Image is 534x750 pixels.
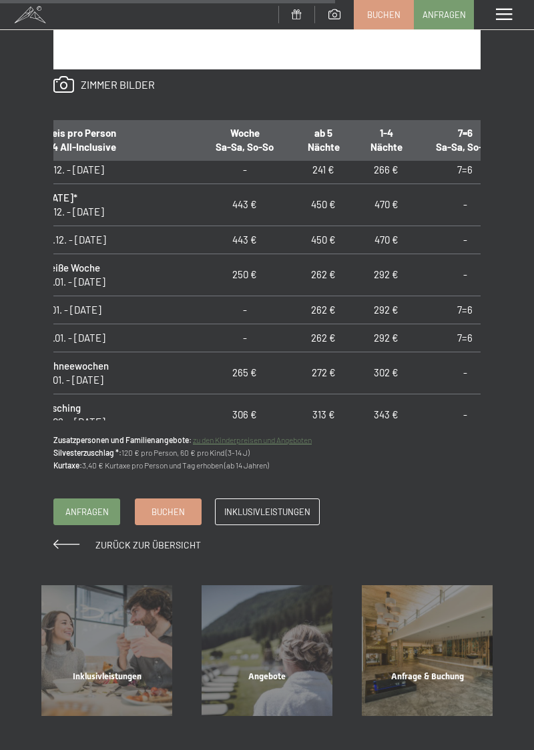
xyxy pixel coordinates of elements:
[53,435,192,444] strong: Zusatzpersonen und Familienangebote:
[292,254,354,296] td: 262 €
[292,226,354,254] td: 450 €
[355,183,418,226] td: 470 €
[32,352,198,394] td: 31.01. - [DATE]
[216,499,319,524] a: Inklusivleistungen
[418,394,512,436] td: -
[198,183,292,226] td: 443 €
[355,254,418,296] td: 292 €
[42,262,100,274] strong: Weiße Woche
[198,394,292,436] td: 306 €
[27,585,187,716] a: Family Suite Inklusivleistungen
[347,585,507,716] a: Family Suite Anfrage & Buchung
[32,183,198,226] td: 21.12. - [DATE]
[418,119,512,161] th: 7=6 Sa-Sa, So-So
[73,671,142,681] span: Inklusivleistungen
[198,155,292,183] td: -
[198,226,292,254] td: 443 €
[355,119,418,161] th: 1-4 Nächte
[391,671,464,681] span: Anfrage & Buchung
[136,499,201,524] a: Buchen
[53,539,201,550] a: Zurück zur Übersicht
[418,296,512,324] td: 7=6
[32,155,198,183] td: 14.12. - [DATE]
[198,254,292,296] td: 250 €
[54,499,119,524] a: Anfragen
[198,352,292,394] td: 265 €
[32,254,198,296] td: 06.01. - [DATE]
[198,296,292,324] td: -
[292,394,354,436] td: 313 €
[187,585,347,716] a: Family Suite Angebote
[418,183,512,226] td: -
[423,9,466,21] span: Anfragen
[292,324,354,352] td: 262 €
[42,402,81,414] strong: Fasching
[32,394,198,436] td: 14.02. - [DATE]
[198,119,292,161] th: Woche Sa-Sa, So-So
[415,1,473,29] a: Anfragen
[355,394,418,436] td: 343 €
[292,352,354,394] td: 272 €
[53,460,82,470] strong: Kurtaxe:
[355,352,418,394] td: 302 €
[355,155,418,183] td: 266 €
[292,155,354,183] td: 241 €
[367,9,400,21] span: Buchen
[53,448,121,457] strong: Silvesterzuschlag *:
[292,183,354,226] td: 450 €
[355,324,418,352] td: 292 €
[418,155,512,183] td: 7=6
[32,296,198,324] td: 11.01. - [DATE]
[418,226,512,254] td: -
[418,254,512,296] td: -
[95,539,201,550] span: Zurück zur Übersicht
[292,119,354,161] th: ab 5 Nächte
[32,226,198,254] td: 26.12. - [DATE]
[355,296,418,324] td: 292 €
[354,1,413,29] a: Buchen
[32,324,198,352] td: 25.01. - [DATE]
[355,226,418,254] td: 470 €
[418,352,512,394] td: -
[32,119,198,161] th: Preis pro Person 3/4 All-Inclusive
[248,671,286,681] span: Angebote
[65,506,109,518] span: Anfragen
[292,296,354,324] td: 262 €
[224,506,310,518] span: Inklusivleistungen
[42,192,77,204] strong: [DATE]*
[418,324,512,352] td: 7=6
[198,324,292,352] td: -
[193,435,312,444] a: zu den Kinderpreisen und Angeboten
[53,434,481,472] p: 120 € pro Person, 60 € pro Kind (3-14 J) 3,40 € Kurtaxe pro Person und Tag erhoben (ab 14 Jahren)
[152,506,185,518] span: Buchen
[42,360,109,372] strong: Schneewochen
